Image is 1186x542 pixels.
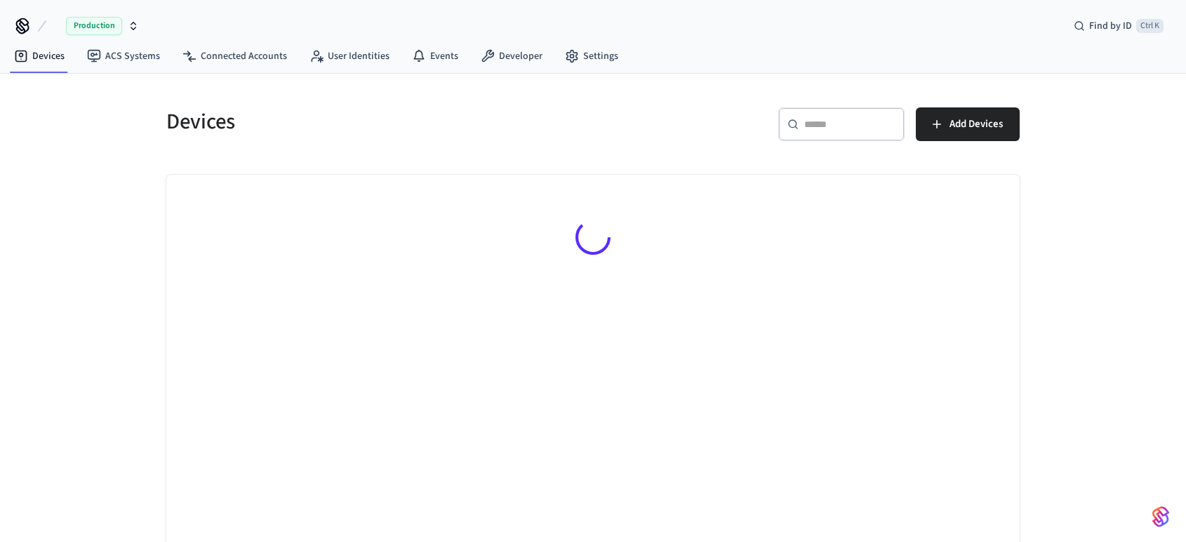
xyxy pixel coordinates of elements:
[66,17,122,35] span: Production
[469,44,554,69] a: Developer
[3,44,76,69] a: Devices
[171,44,298,69] a: Connected Accounts
[76,44,171,69] a: ACS Systems
[916,107,1020,141] button: Add Devices
[554,44,629,69] a: Settings
[1062,13,1175,39] div: Find by IDCtrl K
[1152,505,1169,528] img: SeamLogoGradient.69752ec5.svg
[166,107,585,136] h5: Devices
[1089,19,1132,33] span: Find by ID
[298,44,401,69] a: User Identities
[1136,19,1164,33] span: Ctrl K
[950,115,1003,133] span: Add Devices
[401,44,469,69] a: Events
